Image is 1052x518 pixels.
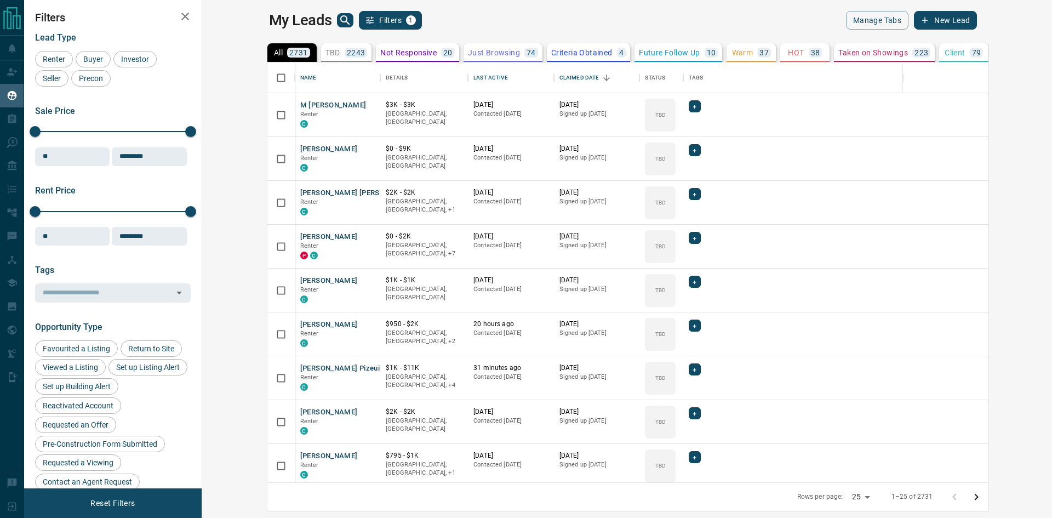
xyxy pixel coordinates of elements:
[689,100,700,112] div: +
[655,111,666,119] p: TBD
[559,417,634,425] p: Signed up [DATE]
[811,49,820,56] p: 38
[112,363,184,372] span: Set up Listing Alert
[559,363,634,373] p: [DATE]
[554,62,640,93] div: Claimed Date
[300,164,308,172] div: condos.ca
[386,407,462,417] p: $2K - $2K
[473,232,548,241] p: [DATE]
[386,320,462,329] p: $950 - $2K
[551,49,613,56] p: Criteria Obtained
[300,339,308,347] div: condos.ca
[891,492,933,502] p: 1–25 of 2731
[300,252,308,259] div: property.ca
[473,363,548,373] p: 31 minutes ago
[300,295,308,303] div: condos.ca
[274,49,283,56] p: All
[35,51,73,67] div: Renter
[380,62,468,93] div: Details
[559,100,634,110] p: [DATE]
[386,153,462,170] p: [GEOGRAPHIC_DATA], [GEOGRAPHIC_DATA]
[473,320,548,329] p: 20 hours ago
[386,417,462,434] p: [GEOGRAPHIC_DATA], [GEOGRAPHIC_DATA]
[269,12,332,29] h1: My Leads
[310,252,318,259] div: condos.ca
[655,418,666,426] p: TBD
[655,155,666,163] p: TBD
[300,363,382,374] button: [PERSON_NAME] Pizeuil
[655,286,666,294] p: TBD
[559,285,634,294] p: Signed up [DATE]
[645,62,665,93] div: Status
[759,49,769,56] p: 37
[295,62,381,93] div: Name
[473,144,548,153] p: [DATE]
[473,110,548,118] p: Contacted [DATE]
[300,155,319,162] span: Renter
[559,451,634,460] p: [DATE]
[35,359,106,375] div: Viewed a Listing
[300,286,319,293] span: Renter
[124,344,178,353] span: Return to Site
[443,49,453,56] p: 20
[619,49,624,56] p: 4
[300,320,358,330] button: [PERSON_NAME]
[689,62,703,93] div: Tags
[473,460,548,469] p: Contacted [DATE]
[655,198,666,207] p: TBD
[300,471,308,479] div: condos.ca
[117,55,153,64] span: Investor
[473,153,548,162] p: Contacted [DATE]
[848,489,874,505] div: 25
[39,55,69,64] span: Renter
[39,344,114,353] span: Favourited a Listing
[473,451,548,460] p: [DATE]
[473,417,548,425] p: Contacted [DATE]
[693,232,696,243] span: +
[113,51,157,67] div: Investor
[473,329,548,338] p: Contacted [DATE]
[914,49,928,56] p: 223
[386,363,462,373] p: $1K - $11K
[838,49,908,56] p: Taken on Showings
[689,232,700,244] div: +
[35,70,68,87] div: Seller
[639,49,700,56] p: Future Follow Up
[689,144,700,156] div: +
[559,241,634,250] p: Signed up [DATE]
[35,11,191,24] h2: Filters
[337,13,353,27] button: search button
[39,477,136,486] span: Contact an Agent Request
[473,407,548,417] p: [DATE]
[689,407,700,419] div: +
[693,145,696,156] span: +
[386,276,462,285] p: $1K - $1K
[300,374,319,381] span: Renter
[300,120,308,128] div: condos.ca
[846,11,908,30] button: Manage Tabs
[300,418,319,425] span: Renter
[473,285,548,294] p: Contacted [DATE]
[693,408,696,419] span: +
[35,397,121,414] div: Reactivated Account
[407,16,415,24] span: 1
[559,62,599,93] div: Claimed Date
[300,462,319,469] span: Renter
[300,100,367,111] button: M [PERSON_NAME]
[300,383,308,391] div: condos.ca
[35,417,116,433] div: Requested an Offer
[300,276,358,286] button: [PERSON_NAME]
[108,359,187,375] div: Set up Listing Alert
[35,474,140,490] div: Contact an Agent Request
[347,49,365,56] p: 2243
[300,198,319,206] span: Renter
[35,378,118,395] div: Set up Building Alert
[797,492,843,502] p: Rows per page:
[655,330,666,338] p: TBD
[35,322,102,332] span: Opportunity Type
[693,101,696,112] span: +
[71,70,111,87] div: Precon
[83,494,142,513] button: Reset Filters
[35,340,118,357] div: Favourited a Listing
[655,242,666,251] p: TBD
